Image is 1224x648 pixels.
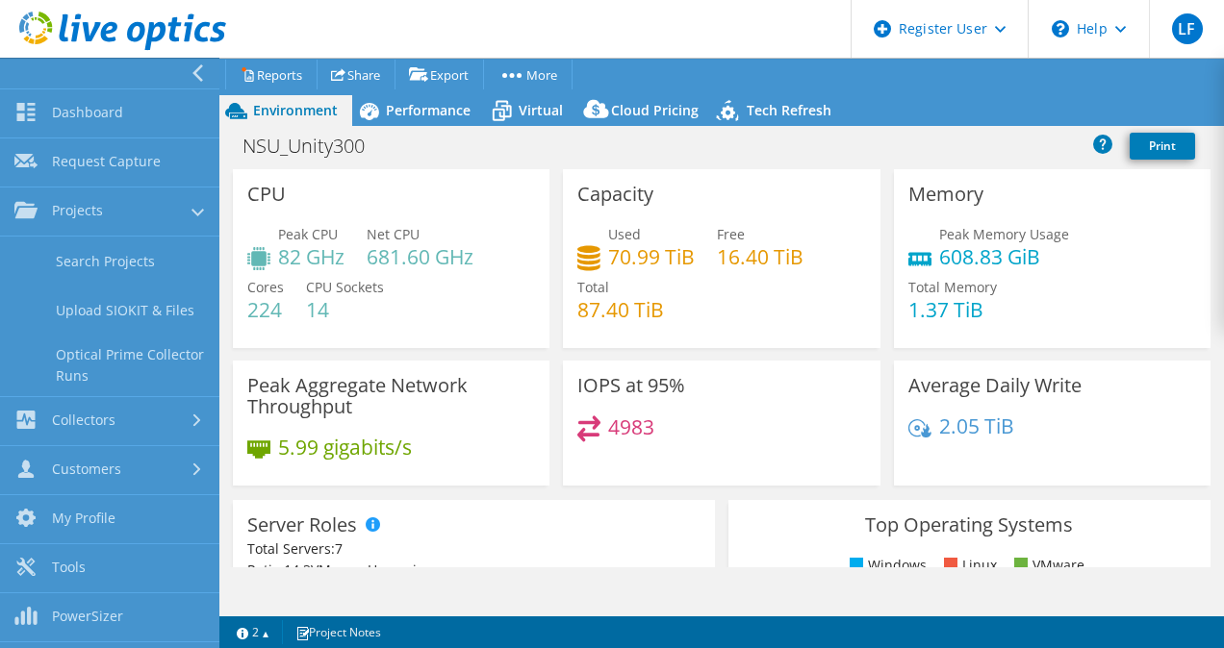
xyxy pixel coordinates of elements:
[611,101,699,119] span: Cloud Pricing
[247,375,535,417] h3: Peak Aggregate Network Throughput
[247,538,473,560] div: Total Servers:
[743,514,1196,536] h3: Top Operating Systems
[1052,20,1069,37] svg: \n
[939,415,1014,436] h4: 2.05 TiB
[939,246,1069,267] h4: 608.83 GiB
[908,375,1082,396] h3: Average Daily Write
[939,555,997,576] li: Linux
[908,184,983,205] h3: Memory
[247,299,284,320] h4: 224
[306,278,384,296] span: CPU Sockets
[253,101,338,119] span: Environment
[223,620,283,644] a: 2
[247,184,286,205] h3: CPU
[717,225,745,243] span: Free
[234,136,395,157] h1: NSU_Unity300
[747,101,831,119] span: Tech Refresh
[395,60,484,89] a: Export
[483,60,573,89] a: More
[335,539,343,558] span: 7
[386,101,471,119] span: Performance
[284,561,311,579] span: 14.3
[282,620,395,644] a: Project Notes
[317,60,395,89] a: Share
[247,560,701,581] div: Ratio: VMs per Hypervisor
[519,101,563,119] span: Virtual
[908,278,997,296] span: Total Memory
[278,246,344,267] h4: 82 GHz
[577,299,664,320] h4: 87.40 TiB
[608,225,641,243] span: Used
[577,184,653,205] h3: Capacity
[845,555,927,576] li: Windows
[278,225,338,243] span: Peak CPU
[247,514,357,536] h3: Server Roles
[1172,13,1203,44] span: LF
[306,299,384,320] h4: 14
[1130,133,1195,160] a: Print
[939,225,1069,243] span: Peak Memory Usage
[717,246,803,267] h4: 16.40 TiB
[225,60,318,89] a: Reports
[577,278,609,296] span: Total
[247,278,284,296] span: Cores
[367,246,473,267] h4: 681.60 GHz
[577,375,685,396] h3: IOPS at 95%
[608,416,654,437] h4: 4983
[908,299,997,320] h4: 1.37 TiB
[1009,555,1084,576] li: VMware
[367,225,420,243] span: Net CPU
[278,436,412,458] h4: 5.99 gigabits/s
[608,246,695,267] h4: 70.99 TiB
